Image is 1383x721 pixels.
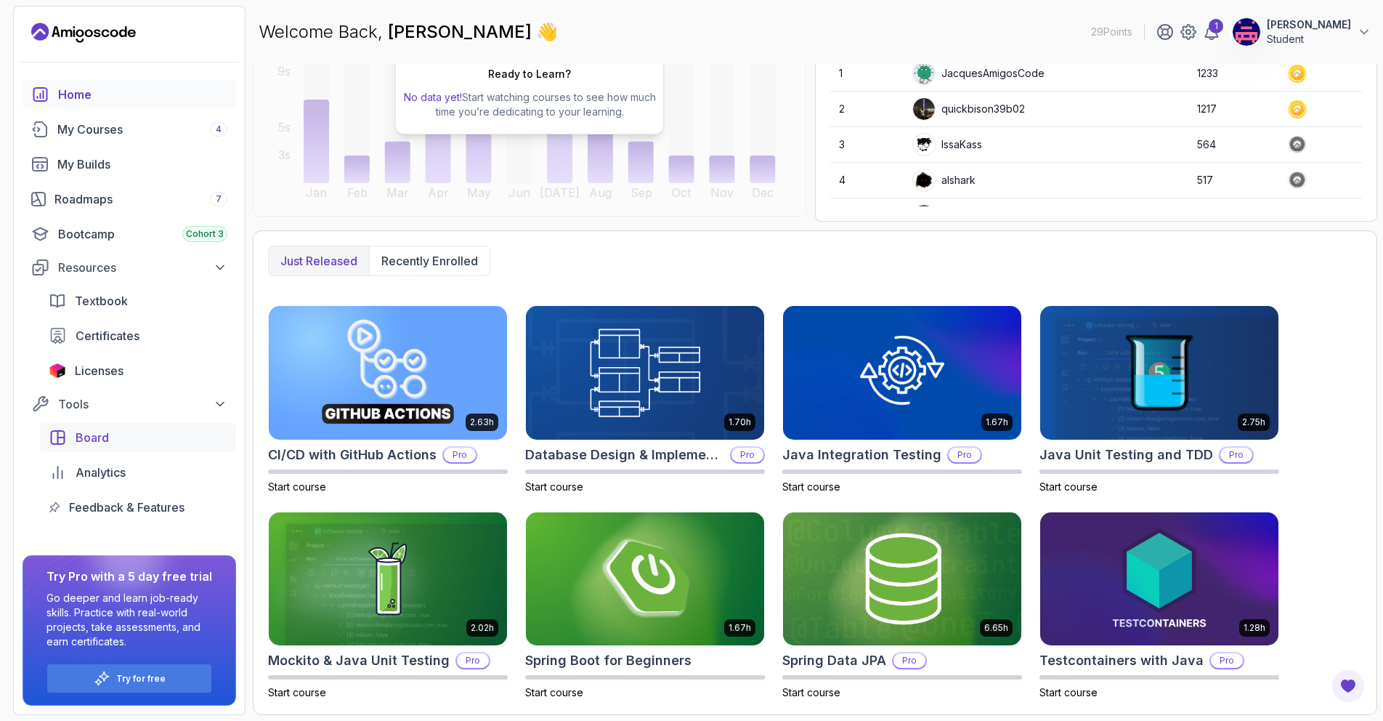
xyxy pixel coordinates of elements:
p: 2.02h [471,622,494,634]
a: builds [23,150,236,179]
td: 1233 [1188,56,1278,92]
img: default monster avatar [913,63,935,84]
h2: Database Design & Implementation [525,445,724,465]
p: 6.65h [984,622,1008,634]
p: 1.28h [1244,622,1265,634]
a: Java Integration Testing card1.67hJava Integration TestingProStart course [782,305,1022,494]
span: Cohort 3 [186,228,224,240]
h2: Spring Boot for Beginners [525,650,691,671]
a: Java Unit Testing and TDD card2.75hJava Unit Testing and TDDProStart course [1039,305,1279,494]
span: Start course [268,480,326,493]
button: Tools [23,391,236,417]
div: Roadmaps [54,190,227,208]
p: Pro [949,448,981,462]
button: Just released [269,246,369,275]
span: Feedback & Features [69,499,184,516]
a: Try for free [116,673,166,685]
button: user profile image[PERSON_NAME]Student [1232,17,1371,47]
a: home [23,80,236,109]
img: Mockito & Java Unit Testing card [269,512,507,646]
div: IssaKass [912,133,982,156]
a: certificates [40,321,236,350]
img: Java Integration Testing card [783,306,1021,440]
h2: Ready to Learn? [488,67,571,81]
span: Start course [525,686,583,698]
div: JacquesAmigosCode [912,62,1045,85]
td: 5 [830,198,903,234]
h2: Testcontainers with Java [1039,650,1204,671]
p: 1.70h [729,416,751,428]
p: 1.67h [986,416,1008,428]
span: Start course [1039,686,1098,698]
div: Bootcamp [58,225,227,243]
p: Pro [731,448,763,462]
td: 517 [1188,163,1278,198]
span: Analytics [76,464,126,481]
p: Pro [893,653,925,668]
p: Pro [457,653,489,668]
p: 2.75h [1242,416,1265,428]
td: 4 [830,163,903,198]
div: quickbison39b02 [912,97,1025,121]
a: textbook [40,286,236,315]
a: roadmaps [23,185,236,214]
p: Pro [444,448,476,462]
img: user profile image [913,205,935,227]
img: Database Design & Implementation card [526,306,764,440]
span: 4 [216,124,222,135]
div: Resources [58,259,227,276]
a: Mockito & Java Unit Testing card2.02hMockito & Java Unit TestingProStart course [268,512,508,701]
span: Certificates [76,327,139,345]
p: 2.63h [470,416,494,428]
span: No data yet! [404,91,462,103]
img: user profile image [913,169,935,191]
span: Board [76,429,109,446]
button: Open Feedback Button [1331,669,1366,704]
h2: Spring Data JPA [782,650,886,671]
a: feedback [40,493,236,522]
a: bootcamp [23,219,236,249]
div: Home [58,86,227,103]
img: Testcontainers with Java card [1040,512,1278,646]
p: 29 Points [1091,25,1132,39]
a: Testcontainers with Java card1.28hTestcontainers with JavaProStart course [1039,512,1279,701]
img: user profile image [913,98,935,120]
img: user profile image [1233,18,1260,46]
td: 2 [830,92,903,127]
a: Landing page [31,21,136,44]
a: Spring Data JPA card6.65hSpring Data JPAProStart course [782,512,1022,701]
span: Start course [268,686,326,698]
div: Tools [58,395,227,413]
td: 1217 [1188,92,1278,127]
img: CI/CD with GitHub Actions card [269,306,507,440]
button: Try for free [46,664,212,693]
span: Licenses [75,362,123,379]
a: board [40,423,236,452]
div: Apply5489 [912,204,994,227]
button: Recently enrolled [369,246,490,275]
td: 1 [830,56,903,92]
p: Start watching courses to see how much time you’re dedicating to your learning. [402,90,657,119]
td: 3 [830,127,903,163]
img: Spring Boot for Beginners card [526,512,764,646]
span: Start course [525,480,583,493]
a: analytics [40,458,236,487]
p: Welcome Back, [259,20,558,44]
div: My Courses [57,121,227,138]
span: Start course [782,480,840,493]
span: 7 [216,193,222,205]
a: CI/CD with GitHub Actions card2.63hCI/CD with GitHub ActionsProStart course [268,305,508,494]
p: Go deeper and learn job-ready skills. Practice with real-world projects, take assessments, and ea... [46,591,212,649]
h2: Java Unit Testing and TDD [1039,445,1213,465]
a: courses [23,115,236,144]
div: 1 [1209,19,1223,33]
p: Student [1267,32,1351,47]
img: jetbrains icon [49,363,66,378]
span: Textbook [75,292,128,310]
p: Recently enrolled [381,252,478,270]
img: user profile image [913,134,935,156]
p: 1.67h [729,622,751,634]
a: Spring Boot for Beginners card1.67hSpring Boot for BeginnersStart course [525,512,765,701]
span: 👋 [535,20,559,44]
